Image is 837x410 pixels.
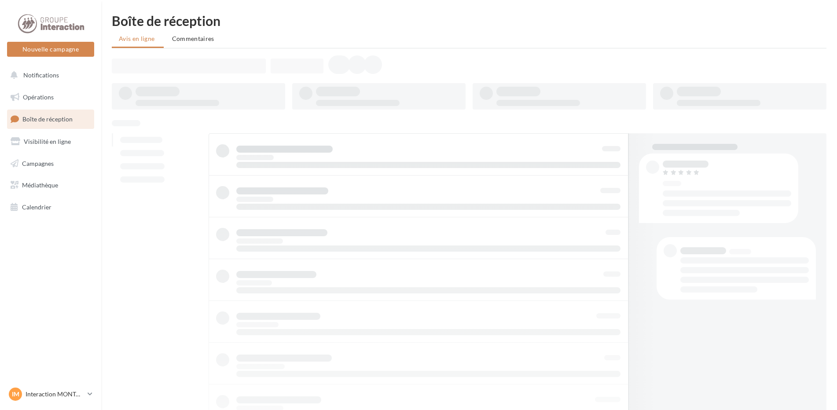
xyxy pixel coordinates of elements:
[5,154,96,173] a: Campagnes
[22,181,58,189] span: Médiathèque
[5,176,96,194] a: Médiathèque
[5,88,96,106] a: Opérations
[23,93,54,101] span: Opérations
[24,138,71,145] span: Visibilité en ligne
[7,386,94,403] a: IM Interaction MONTAIGU
[5,66,92,84] button: Notifications
[5,110,96,128] a: Boîte de réception
[12,390,19,399] span: IM
[112,14,826,27] div: Boîte de réception
[23,71,59,79] span: Notifications
[172,35,214,42] span: Commentaires
[5,198,96,216] a: Calendrier
[5,132,96,151] a: Visibilité en ligne
[26,390,84,399] p: Interaction MONTAIGU
[22,115,73,123] span: Boîte de réception
[22,203,51,211] span: Calendrier
[22,159,54,167] span: Campagnes
[7,42,94,57] button: Nouvelle campagne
